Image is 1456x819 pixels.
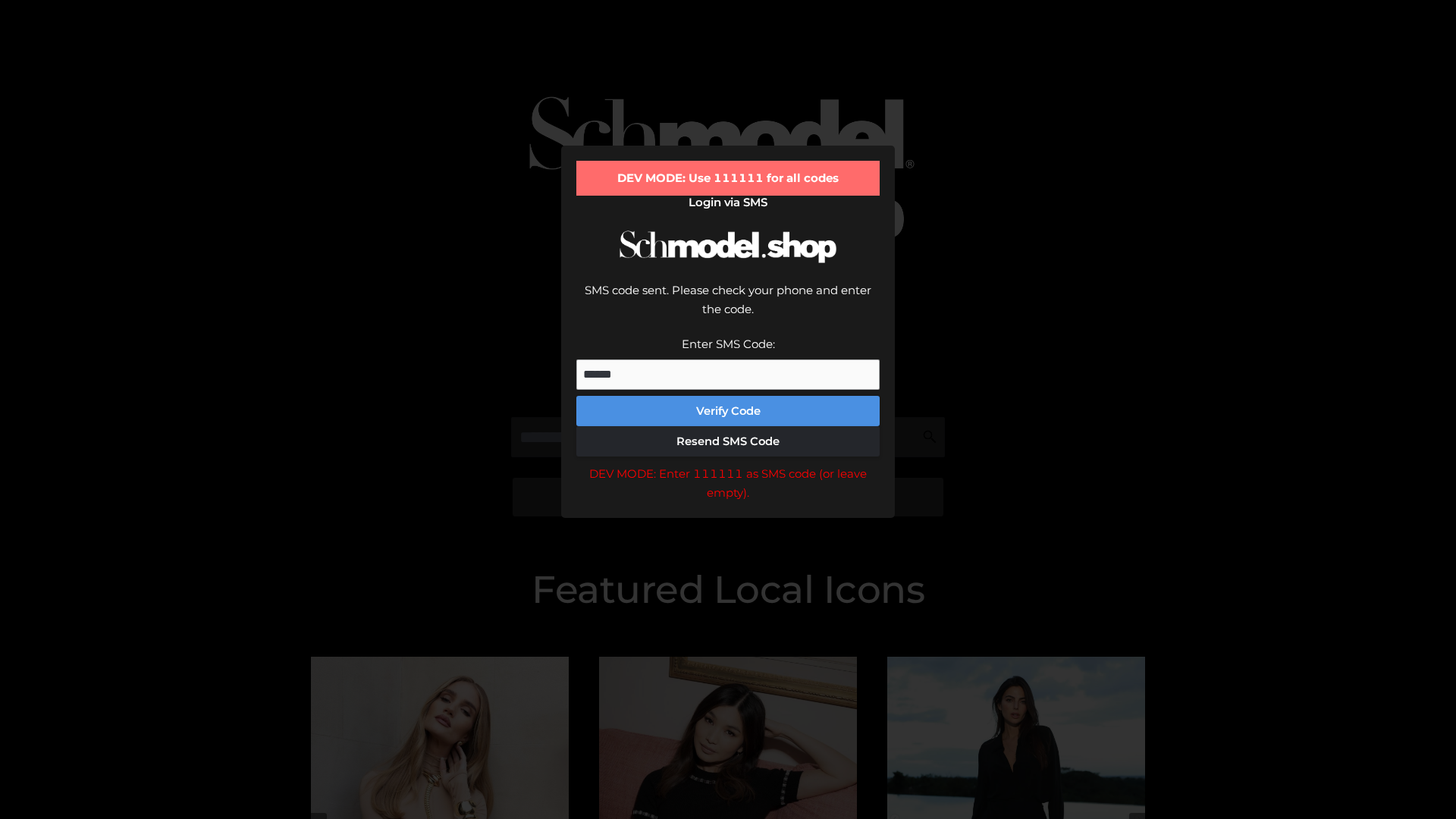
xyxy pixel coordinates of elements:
h2: Login via SMS [576,196,880,209]
label: Enter SMS Code: [682,337,775,351]
button: Resend SMS Code [576,426,880,457]
div: DEV MODE: Enter 111111 as SMS code (or leave empty). [576,464,880,503]
div: SMS code sent. Please check your phone and enter the code. [576,281,880,334]
button: Verify Code [576,396,880,426]
div: DEV MODE: Use 111111 for all codes [576,161,880,196]
img: Schmodel Logo [614,217,842,277]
